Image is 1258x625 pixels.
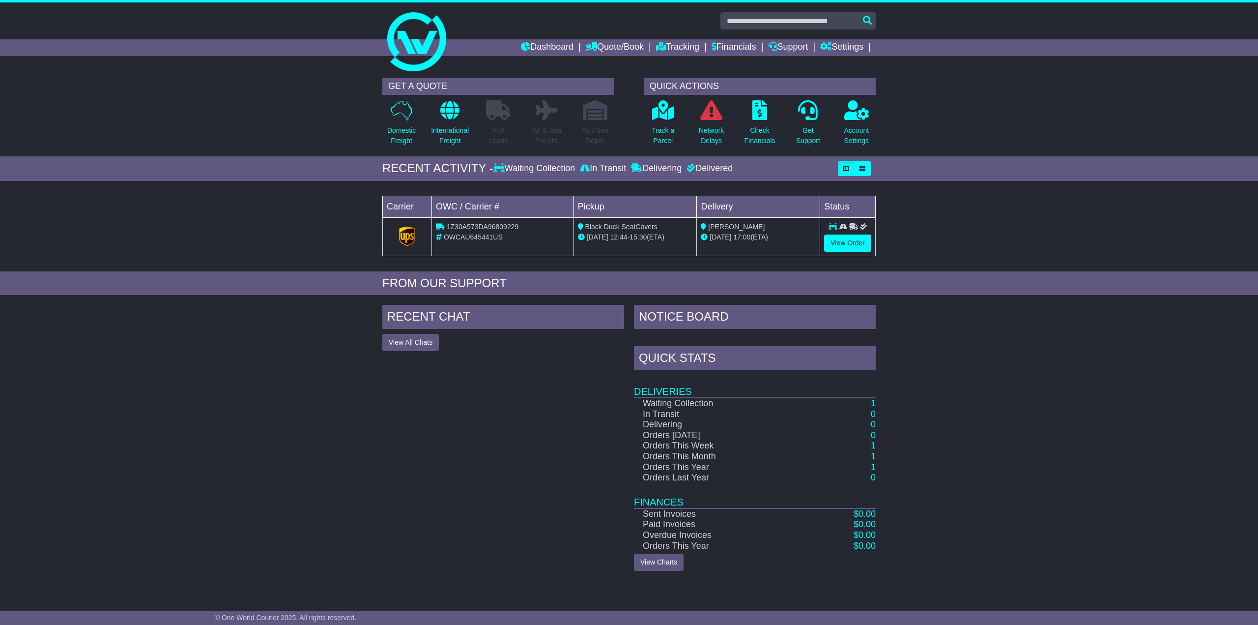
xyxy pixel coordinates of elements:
span: 1Z30A573DA96809229 [447,223,518,231]
span: [DATE] [587,233,608,241]
p: Full Loads [486,125,511,146]
a: CheckFinancials [744,100,776,151]
td: Deliveries [634,373,876,398]
span: 0.00 [858,519,876,529]
a: Settings [820,39,863,56]
a: $0.00 [854,509,876,519]
td: Status [820,196,876,217]
a: 1 [871,441,876,450]
span: OWCAU645441US [444,233,503,241]
td: Carrier [383,196,432,217]
td: Finances [634,483,876,508]
td: Waiting Collection [634,398,809,409]
p: Air & Sea Freight [532,125,561,146]
td: Delivering [634,419,809,430]
a: Financials [712,39,756,56]
span: 0.00 [858,541,876,551]
a: $0.00 [854,541,876,551]
a: NetworkDelays [698,100,724,151]
a: 1 [871,398,876,408]
div: NOTICE BOARD [634,305,876,331]
div: Quick Stats [634,346,876,373]
p: Track a Parcel [652,125,674,146]
td: Orders This Month [634,451,809,462]
span: 15:30 [629,233,647,241]
p: Check Financials [744,125,775,146]
img: GetCarrierServiceLogo [399,227,416,246]
td: Sent Invoices [634,508,809,520]
a: $0.00 [854,530,876,540]
div: RECENT ACTIVITY - [382,161,493,176]
p: Domestic Freight [387,125,416,146]
span: 0.00 [858,530,876,540]
a: View Charts [634,554,684,571]
div: RECENT CHAT [382,305,624,331]
td: OWC / Carrier # [432,196,574,217]
td: Orders [DATE] [634,430,809,441]
div: Waiting Collection [493,163,577,174]
td: In Transit [634,409,809,420]
span: Black Duck SeatCovers [585,223,658,231]
span: [PERSON_NAME] [708,223,765,231]
td: Orders Last Year [634,473,809,483]
a: 0 [871,419,876,429]
td: Pickup [573,196,697,217]
a: GetSupport [796,100,821,151]
a: 0 [871,409,876,419]
a: Dashboard [521,39,573,56]
a: Quote/Book [586,39,644,56]
div: Delivering [629,163,684,174]
td: Overdue Invoices [634,530,809,541]
a: 0 [871,430,876,440]
a: InternationalFreight [430,100,469,151]
td: Orders This Year [634,462,809,473]
span: © One World Courier 2025. All rights reserved. [215,614,357,622]
span: 0.00 [858,509,876,519]
button: View All Chats [382,334,439,351]
td: Paid Invoices [634,519,809,530]
span: 17:00 [733,233,750,241]
a: Track aParcel [651,100,675,151]
span: [DATE] [710,233,731,241]
a: 1 [871,462,876,472]
span: 12:44 [610,233,628,241]
a: 1 [871,451,876,461]
p: Account Settings [844,125,869,146]
div: Delivered [684,163,733,174]
div: (ETA) [701,232,816,242]
td: Delivery [697,196,820,217]
a: Support [769,39,808,56]
div: In Transit [577,163,629,174]
div: QUICK ACTIONS [644,78,876,95]
a: 0 [871,473,876,482]
a: DomesticFreight [387,100,416,151]
a: AccountSettings [844,100,870,151]
a: Tracking [656,39,699,56]
td: Orders This Year [634,541,809,552]
p: International Freight [431,125,469,146]
td: Orders This Week [634,441,809,451]
p: Network Delays [699,125,724,146]
a: View Order [824,235,871,252]
a: $0.00 [854,519,876,529]
p: Air / Sea Depot [582,125,608,146]
div: FROM OUR SUPPORT [382,276,876,291]
div: - (ETA) [578,232,693,242]
div: GET A QUOTE [382,78,614,95]
p: Get Support [796,125,820,146]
